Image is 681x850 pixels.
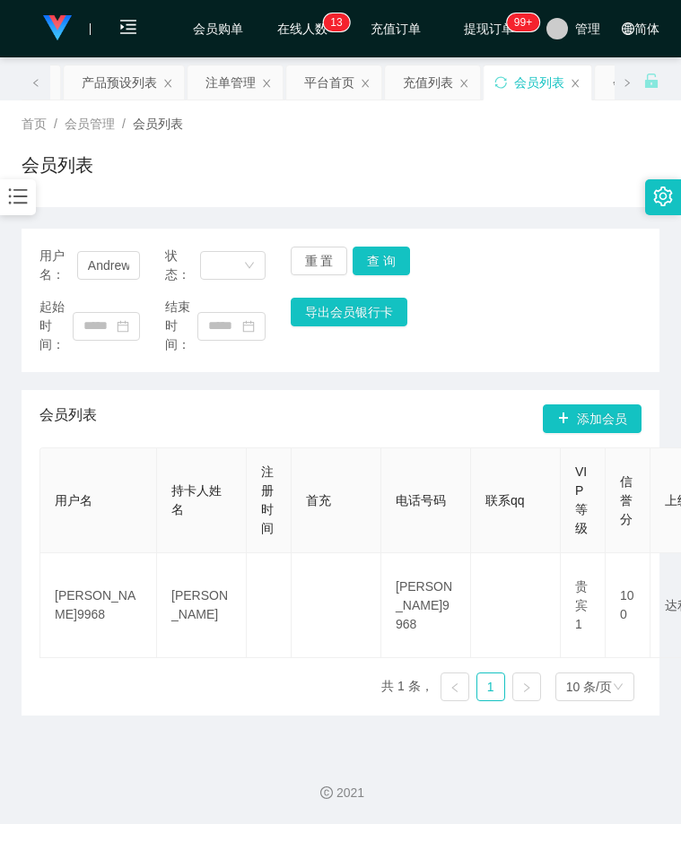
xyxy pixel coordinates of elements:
[323,13,349,31] sup: 13
[521,682,532,693] i: 图标： 右
[575,464,588,535] span: VIP等级
[22,152,93,178] h1: 会员列表
[82,65,157,100] div: 产品预设列表
[39,298,73,354] span: 起始时间：
[244,260,255,273] i: 图标： 向下
[77,251,140,280] input: 请输入用户名
[381,672,433,701] li: 共 1 条，
[171,483,222,516] span: 持卡人姓名
[371,22,421,36] font: 充值订单
[450,682,460,693] i: 图标：左
[22,117,47,131] span: 首页
[39,247,77,284] span: 用户名：
[261,78,272,89] i: 图标： 关闭
[494,76,507,89] i: 图标: sync
[43,15,72,40] img: logo.9652507e.png
[476,672,505,701] li: 1
[566,673,612,700] div: 10 条/页
[291,298,407,326] button: 导出会员银行卡
[623,78,632,87] i: 图标： 右
[157,553,247,658] td: [PERSON_NAME]
[360,78,371,89] i: 图标： 关闭
[477,673,504,700] a: 1
[40,553,157,658] td: [PERSON_NAME]9968
[98,1,159,58] i: 图标: menu-unfold
[39,404,97,433] span: 会员列表
[336,13,343,31] p: 3
[261,464,274,535] span: 注册时间
[620,474,633,526] span: 信誉分
[165,298,198,354] span: 结束时间：
[514,65,564,100] div: 会员列表
[653,186,673,206] i: 图标： 设置
[277,22,327,36] font: 在线人数
[336,785,364,800] font: 2021
[606,553,650,658] td: 100
[381,553,471,658] td: [PERSON_NAME]9968
[162,78,173,89] i: 图标： 关闭
[512,672,541,701] li: 下一页
[304,65,354,100] div: 平台首页
[634,22,659,36] font: 简体
[353,247,410,275] button: 查 询
[291,247,348,275] button: 重 置
[117,320,129,333] i: 图标： 日历
[643,73,659,89] i: 图标： 解锁
[122,117,126,131] span: /
[205,65,256,100] div: 注单管理
[6,185,30,208] i: 图标： 条形图
[65,117,115,131] span: 会员管理
[441,672,469,701] li: 上一页
[403,65,453,100] div: 充值列表
[306,493,331,507] span: 首充
[165,247,200,284] span: 状态：
[507,13,539,31] sup: 1105
[396,493,446,507] span: 电话号码
[242,320,255,333] i: 图标： 日历
[133,117,183,131] span: 会员列表
[543,404,642,433] button: 图标： 加号添加会员
[464,22,514,36] font: 提现订单
[485,493,525,507] span: 联系qq
[622,22,634,35] i: 图标： global
[320,786,333,799] i: 图标： 版权所有
[613,681,624,694] i: 图标： 向下
[31,78,40,87] i: 图标：左
[570,78,581,89] i: 图标： 关闭
[54,117,57,131] span: /
[330,13,336,31] p: 1
[55,493,92,507] span: 用户名
[458,78,469,89] i: 图标： 关闭
[561,553,606,658] td: 贵宾1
